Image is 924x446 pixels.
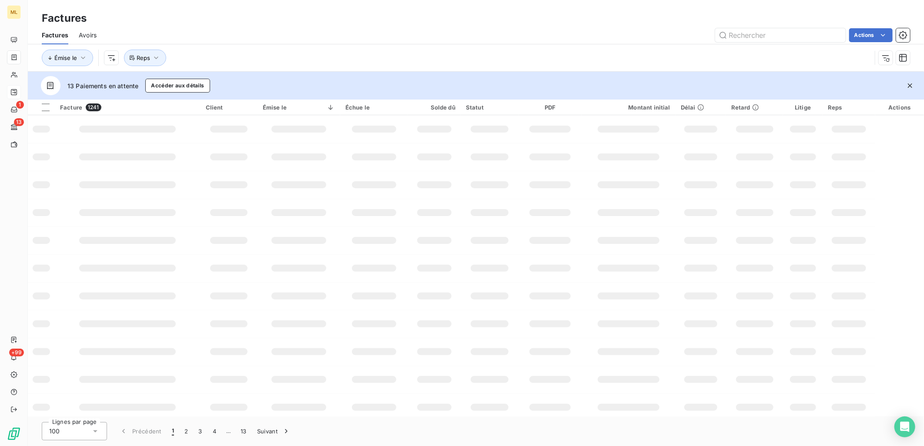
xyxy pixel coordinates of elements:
[179,422,193,440] button: 2
[67,81,138,90] span: 13 Paiements en attente
[114,422,167,440] button: Précédent
[221,424,235,438] span: …
[49,427,60,436] span: 100
[524,104,577,111] div: PDF
[252,422,296,440] button: Suivant
[42,10,87,26] h3: Factures
[16,101,24,109] span: 1
[14,118,24,126] span: 13
[206,104,252,111] div: Client
[42,50,93,66] button: Émise le
[345,104,403,111] div: Échue le
[145,79,210,93] button: Accéder aux détails
[263,104,335,111] div: Émise le
[894,416,915,437] div: Open Intercom Messenger
[849,28,893,42] button: Actions
[60,104,82,111] span: Facture
[167,422,179,440] button: 1
[788,104,817,111] div: Litige
[137,54,150,61] span: Reps
[413,104,455,111] div: Solde dû
[194,422,208,440] button: 3
[9,349,24,356] span: +99
[828,104,870,111] div: Reps
[235,422,252,440] button: 13
[731,104,778,111] div: Retard
[7,5,21,19] div: ML
[7,427,21,441] img: Logo LeanPay
[715,28,846,42] input: Rechercher
[54,54,77,61] span: Émise le
[86,103,101,111] span: 1241
[79,31,97,40] span: Avoirs
[172,427,174,436] span: 1
[124,50,166,66] button: Reps
[681,104,721,111] div: Délai
[880,104,919,111] div: Actions
[587,104,670,111] div: Montant initial
[42,31,68,40] span: Factures
[466,104,513,111] div: Statut
[208,422,221,440] button: 4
